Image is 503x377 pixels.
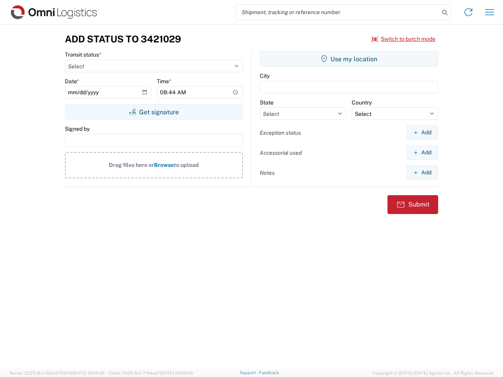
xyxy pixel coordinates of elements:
[73,371,105,375] span: [DATE] 10:05:38
[260,51,438,67] button: Use my location
[160,371,193,375] span: [DATE] 09:58:55
[406,165,438,180] button: Add
[260,129,301,136] label: Exception status
[260,99,274,106] label: State
[352,99,372,106] label: Country
[236,5,439,20] input: Shipment, tracking or reference number
[260,72,270,79] label: City
[259,370,279,375] a: Feedback
[65,51,101,58] label: Transit status
[65,33,181,45] h3: Add Status to 3421029
[9,371,105,375] span: Server: 2025.19.0-192a4753216
[109,162,154,168] span: Drag files here or
[240,370,259,375] a: Support
[154,162,174,168] span: Browse
[260,149,302,156] label: Accessorial used
[387,195,438,214] button: Submit
[260,169,275,176] label: Notes
[65,104,243,120] button: Get signature
[157,78,171,85] label: Time
[406,125,438,140] button: Add
[108,371,193,375] span: Client: 2025.19.0-7f44ea7
[65,125,90,132] label: Signed by
[373,370,494,377] span: Copyright © [DATE]-[DATE] Agistix Inc., All Rights Reserved
[406,145,438,160] button: Add
[65,78,79,85] label: Date
[174,162,199,168] span: to upload
[371,33,435,46] button: Switch to batch mode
